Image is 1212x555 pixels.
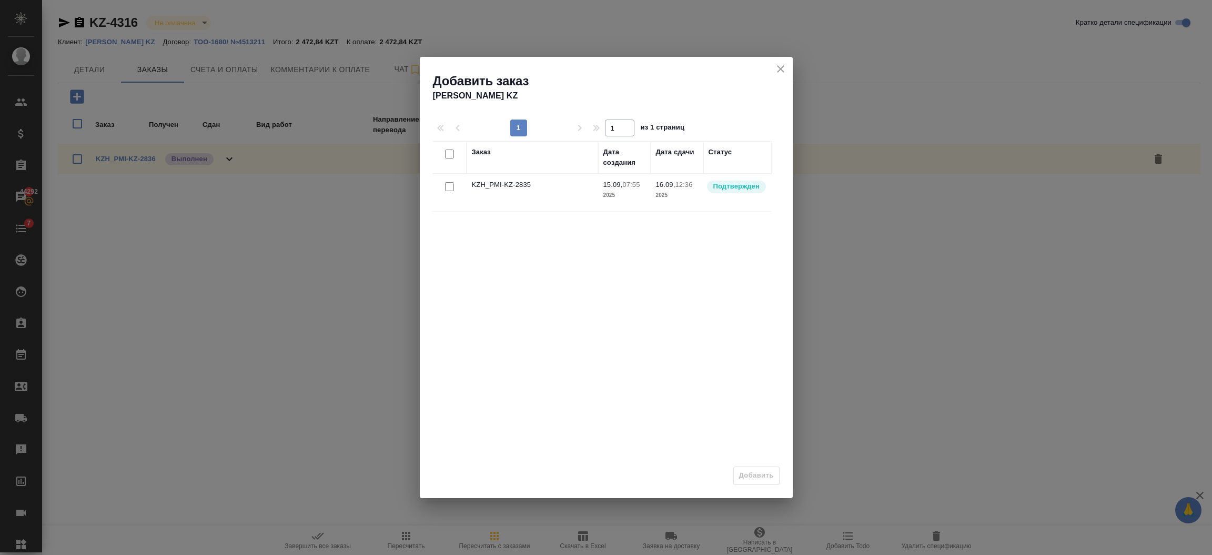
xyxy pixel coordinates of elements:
span: из 1 страниц [641,121,685,136]
p: 15.09, [603,181,623,189]
h2: Добавить заказ [433,73,793,90]
p: 2025 [603,190,645,201]
td: KZH_PMI-KZ-2835 [467,174,598,211]
div: Дата создания [603,147,645,168]
p: 12:36 [675,181,692,189]
p: 07:55 [622,181,640,189]
p: 2025 [656,190,698,201]
button: close [773,61,789,77]
p: Подтвержден [713,181,760,192]
div: Дата сдачи [656,147,694,157]
div: Статус [709,147,732,157]
div: Заказ [472,147,491,157]
p: 16.09, [656,181,675,189]
h4: [PERSON_NAME] KZ [433,90,793,102]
